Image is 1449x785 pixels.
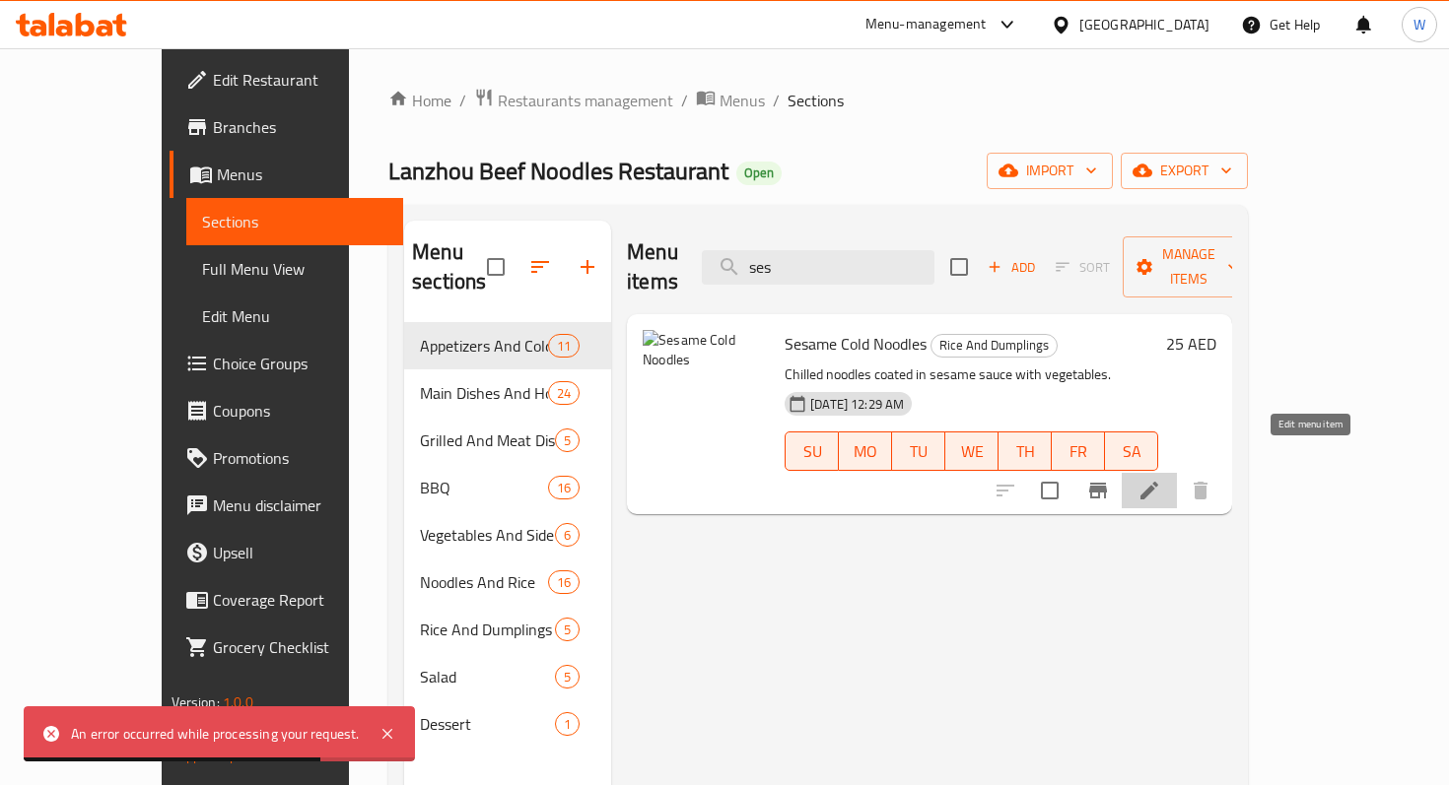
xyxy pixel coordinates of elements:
[404,322,611,369] div: Appetizers And Cold Dishes11
[213,68,387,92] span: Edit Restaurant
[420,665,555,688] span: Salad
[170,151,403,198] a: Menus
[213,635,387,659] span: Grocery Checklist
[847,437,884,466] span: MO
[170,434,403,482] a: Promotions
[202,210,387,233] span: Sections
[170,103,403,151] a: Branches
[980,252,1043,283] button: Add
[1029,470,1070,511] span: Select to update
[555,665,580,688] div: items
[1002,159,1097,183] span: import
[556,431,579,450] span: 5
[186,245,403,293] a: Full Menu View
[170,623,403,671] a: Grocery Checklist
[172,689,220,715] span: Version:
[785,362,1158,387] p: Chilled noodles coated in sesame sauce with vegetables.
[549,384,579,403] span: 24
[556,668,579,687] span: 5
[980,252,1043,283] span: Add item
[420,334,548,358] span: Appetizers And Cold Dishes
[404,417,611,464] div: Grilled And Meat Dishes5
[186,198,403,245] a: Sections
[802,395,912,414] span: [DATE] 12:29 AM
[202,257,387,281] span: Full Menu View
[404,369,611,417] div: Main Dishes And Hot Dishes24
[1006,437,1044,466] span: TH
[999,431,1052,471] button: TH
[555,618,580,641] div: items
[170,576,403,623] a: Coverage Report
[736,164,782,181] span: Open
[1121,153,1248,189] button: export
[627,237,678,296] h2: Menu items
[420,712,555,736] span: Dessert
[793,437,831,466] span: SU
[548,570,580,594] div: items
[420,570,548,594] div: Noodles And Rice
[987,153,1113,189] button: import
[1177,467,1224,514] button: delete
[548,476,580,499] div: items
[213,493,387,517] span: Menu disclaimer
[785,431,839,471] button: SU
[404,653,611,700] div: Salad5
[388,149,728,193] span: Lanzhou Beef Noodles Restaurant
[170,529,403,576] a: Upsell
[1414,14,1425,35] span: W
[555,523,580,547] div: items
[71,723,360,745] div: An error occurred while processing your request.
[213,399,387,423] span: Coupons
[1060,437,1097,466] span: FR
[555,712,580,736] div: items
[459,89,466,112] li: /
[404,314,611,755] nav: Menu sections
[788,89,844,112] span: Sections
[681,89,688,112] li: /
[555,428,580,452] div: items
[785,329,927,359] span: Sesame Cold Noodles
[900,437,937,466] span: TU
[213,446,387,470] span: Promotions
[549,573,579,592] span: 16
[865,13,987,36] div: Menu-management
[388,89,451,112] a: Home
[643,330,769,456] img: Sesame Cold Noodles
[931,334,1057,357] span: Rice And Dumplings
[404,511,611,558] div: Vegetables And Side Dishes6
[1074,467,1122,514] button: Branch-specific-item
[170,387,403,434] a: Coupons
[945,431,999,471] button: WE
[170,482,403,529] a: Menu disclaimer
[938,246,980,288] span: Select section
[720,89,765,112] span: Menus
[1105,431,1158,471] button: SA
[474,88,673,113] a: Restaurants management
[420,381,548,405] span: Main Dishes And Hot Dishes
[213,588,387,612] span: Coverage Report
[1113,437,1150,466] span: SA
[696,88,765,113] a: Menus
[420,476,548,499] span: BBQ
[388,88,1248,113] nav: breadcrumb
[892,431,945,471] button: TU
[170,56,403,103] a: Edit Restaurant
[420,428,555,452] span: Grilled And Meat Dishes
[931,334,1058,358] div: Rice And Dumplings
[420,523,555,547] div: Vegetables And Side Dishes
[985,256,1038,279] span: Add
[404,558,611,606] div: Noodles And Rice16
[186,293,403,340] a: Edit Menu
[702,250,934,285] input: search
[404,700,611,748] div: Dessert1
[549,337,579,356] span: 11
[773,89,780,112] li: /
[1138,242,1239,292] span: Manage items
[498,89,673,112] span: Restaurants management
[839,431,892,471] button: MO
